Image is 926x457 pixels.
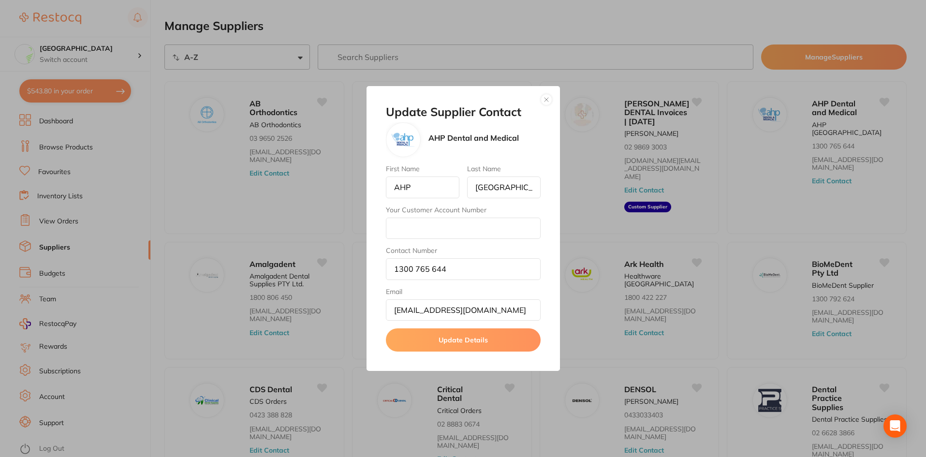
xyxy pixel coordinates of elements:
button: Update Details [386,328,541,352]
p: AHP Dental and Medical [428,133,519,142]
label: Last Name [467,165,541,173]
div: Open Intercom Messenger [883,414,907,438]
label: Your Customer Account Number [386,206,541,214]
h2: Update Supplier Contact [386,105,541,119]
img: AHP Dental and Medical [392,133,415,147]
label: First Name [386,165,459,173]
label: Contact Number [386,247,541,254]
label: Email [386,288,541,295]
